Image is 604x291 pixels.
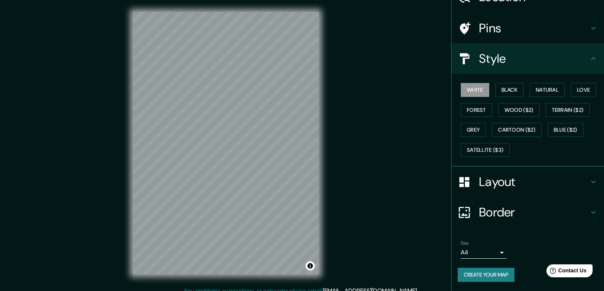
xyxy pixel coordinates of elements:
canvas: Map [133,12,319,274]
button: Natural [530,83,565,97]
h4: Style [479,51,589,66]
div: A4 [461,246,506,259]
button: Create your map [458,268,514,282]
h4: Pins [479,21,589,36]
button: Love [571,83,596,97]
h4: Layout [479,174,589,189]
button: Wood ($2) [498,103,540,117]
div: Layout [452,167,604,197]
iframe: Help widget launcher [536,261,596,283]
button: Cartoon ($2) [492,123,542,137]
button: Satellite ($3) [461,143,509,157]
button: Black [495,83,524,97]
button: Forest [461,103,492,117]
button: Toggle attribution [306,261,315,270]
button: Blue ($2) [548,123,583,137]
label: Size [461,240,469,246]
h4: Border [479,205,589,220]
button: Terrain ($2) [546,103,590,117]
div: Pins [452,13,604,43]
button: White [461,83,489,97]
button: Grey [461,123,486,137]
div: Border [452,197,604,227]
div: Style [452,43,604,74]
